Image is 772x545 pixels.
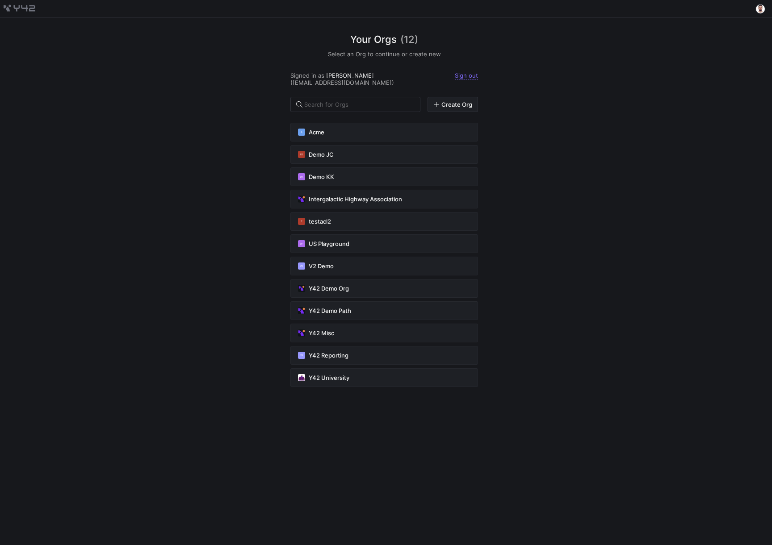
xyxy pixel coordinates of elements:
[298,374,305,381] img: https://storage.googleapis.com/y42-prod-data-exchange/images/Qmmu4gaZdtStRPSB4PMz82MkPpDGKhLKrVpX...
[298,262,305,270] div: VD
[428,97,478,112] a: Create Org
[290,257,478,275] button: VDV2 Demo
[400,32,418,47] span: (12)
[298,129,305,136] div: A
[290,123,478,141] button: AAcme
[304,101,413,108] input: Search for Orgs
[298,285,305,292] img: https://storage.googleapis.com/y42-prod-data-exchange/images/wGRgYe1eIP2JIxZ3aMfdjHlCeekm0sHD6HRd...
[309,329,334,337] span: Y42 Misc
[441,101,472,108] span: Create Org
[309,173,334,180] span: Demo KK
[290,190,478,208] button: https://storage.googleapis.com/y42-prod-data-exchange/images/vCCDBKBpPOWhNnGtCnKjTyn5O4VX7gbmlOKt...
[309,151,334,158] span: Demo JC
[298,196,305,203] img: https://storage.googleapis.com/y42-prod-data-exchange/images/vCCDBKBpPOWhNnGtCnKjTyn5O4VX7gbmlOKt...
[298,151,305,158] div: DJ
[290,234,478,253] button: UPUS Playground
[290,368,478,387] button: https://storage.googleapis.com/y42-prod-data-exchange/images/Qmmu4gaZdtStRPSB4PMz82MkPpDGKhLKrVpX...
[290,212,478,231] button: Ttestacl2
[298,218,305,225] div: T
[298,329,305,337] img: https://storage.googleapis.com/y42-prod-data-exchange/images/E4LAT4qaMCxLTOZoOQ32fao10ZFgsP4yJQ8S...
[290,145,478,164] button: DJDemo JC
[309,218,331,225] span: testacl2
[298,173,305,180] div: DK
[755,4,766,14] button: https://lh3.googleusercontent.com/a-/AOh14GiRGs2jB1zgNckKy2KgBiNrTlZo4wa67wrvmECm=s96-c
[298,240,305,247] div: UP
[309,262,334,270] span: V2 Demo
[290,79,394,86] span: ([EMAIL_ADDRESS][DOMAIN_NAME])
[290,167,478,186] button: DKDemo KK
[298,307,305,314] img: https://storage.googleapis.com/y42-prod-data-exchange/images/sNc8FPKbEAdPSCLovfjDPrW0cFagSgjvNwEd...
[290,301,478,320] button: https://storage.googleapis.com/y42-prod-data-exchange/images/sNc8FPKbEAdPSCLovfjDPrW0cFagSgjvNwEd...
[290,346,478,365] button: YRY42 Reporting
[290,72,324,79] span: Signed in as
[455,72,478,79] a: Sign out
[290,50,478,58] h5: Select an Org to continue or create new
[350,32,397,47] span: Your Orgs
[290,279,478,298] button: https://storage.googleapis.com/y42-prod-data-exchange/images/wGRgYe1eIP2JIxZ3aMfdjHlCeekm0sHD6HRd...
[326,72,374,79] span: [PERSON_NAME]
[309,374,349,381] span: Y42 University
[309,307,351,314] span: Y42 Demo Path
[290,324,478,342] button: https://storage.googleapis.com/y42-prod-data-exchange/images/E4LAT4qaMCxLTOZoOQ32fao10ZFgsP4yJQ8S...
[298,352,305,359] div: YR
[309,240,349,247] span: US Playground
[309,285,349,292] span: Y42 Demo Org
[309,129,324,136] span: Acme
[309,352,348,359] span: Y42 Reporting
[309,196,402,203] span: Intergalactic Highway Association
